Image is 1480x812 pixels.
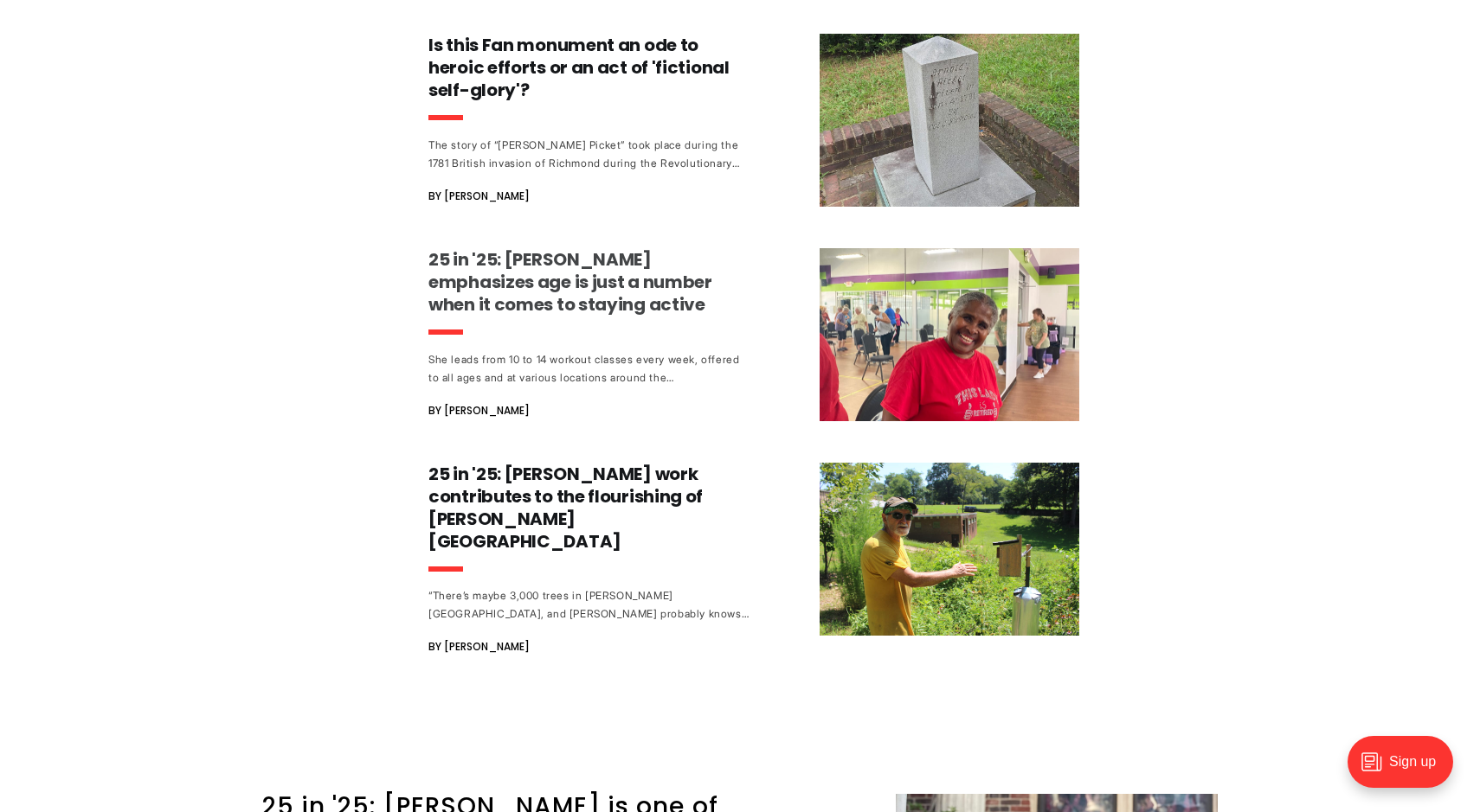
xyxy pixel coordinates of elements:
[428,636,530,657] span: By [PERSON_NAME]
[428,463,1079,657] a: 25 in '25: [PERSON_NAME] work contributes to the flourishing of [PERSON_NAME][GEOGRAPHIC_DATA] “T...
[428,463,750,553] h3: 25 in '25: [PERSON_NAME] work contributes to the flourishing of [PERSON_NAME][GEOGRAPHIC_DATA]
[820,34,1079,207] img: Is this Fan monument an ode to heroic efforts or an act of 'fictional self-glory'?
[428,350,750,387] div: She leads from 10 to 14 workout classes every week, offered to all ages and at various locations ...
[428,248,1079,421] a: 25 in '25: [PERSON_NAME] emphasizes age is just a number when it comes to staying active She lead...
[820,248,1079,421] img: 25 in '25: Debra Sims Fleisher emphasizes age is just a number when it comes to staying active
[428,400,530,421] span: By [PERSON_NAME]
[428,34,1079,207] a: Is this Fan monument an ode to heroic efforts or an act of 'fictional self-glory'? The story of “...
[1333,727,1480,812] iframe: portal-trigger
[428,34,750,101] h3: Is this Fan monument an ode to heroic efforts or an act of 'fictional self-glory'?
[820,463,1079,636] img: 25 in '25: Karl Huber's work contributes to the flourishing of Byrd Park
[428,186,530,207] span: By [PERSON_NAME]
[428,586,750,623] div: “There’s maybe 3,000 trees in [PERSON_NAME][GEOGRAPHIC_DATA], and [PERSON_NAME] probably knows ev...
[428,136,750,172] div: The story of “[PERSON_NAME] Picket” took place during the 1781 British invasion of Richmond durin...
[428,248,750,316] h3: 25 in '25: [PERSON_NAME] emphasizes age is just a number when it comes to staying active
